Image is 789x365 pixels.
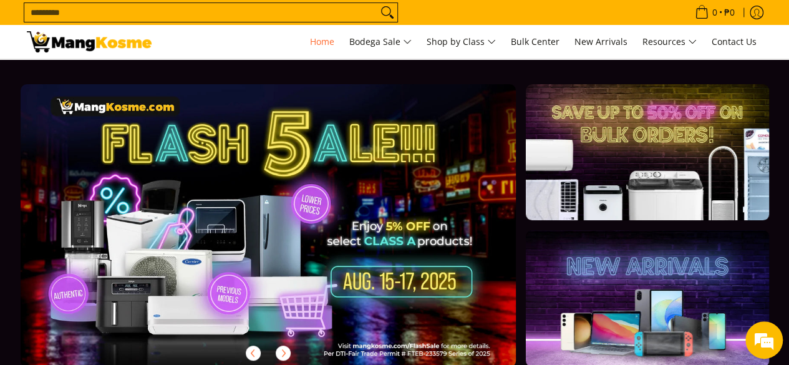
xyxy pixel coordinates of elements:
[568,25,634,59] a: New Arrivals
[420,25,502,59] a: Shop by Class
[722,8,737,17] span: ₱0
[27,31,152,52] img: Mang Kosme: Your Home Appliances Warehouse Sale Partner!
[710,8,719,17] span: 0
[642,34,697,50] span: Resources
[636,25,703,59] a: Resources
[705,25,763,59] a: Contact Us
[304,25,341,59] a: Home
[505,25,566,59] a: Bulk Center
[574,36,627,47] span: New Arrivals
[349,34,412,50] span: Bodega Sale
[511,36,559,47] span: Bulk Center
[310,36,334,47] span: Home
[691,6,738,19] span: •
[427,34,496,50] span: Shop by Class
[164,25,763,59] nav: Main Menu
[343,25,418,59] a: Bodega Sale
[377,3,397,22] button: Search
[712,36,757,47] span: Contact Us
